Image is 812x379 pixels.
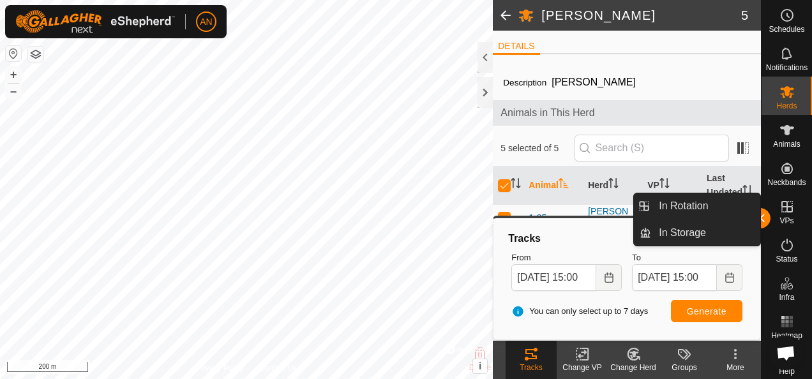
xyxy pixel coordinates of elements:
[776,255,797,263] span: Status
[717,264,742,291] button: Choose Date
[651,193,760,219] a: In Rotation
[651,220,760,246] a: In Storage
[506,231,748,246] div: Tracks
[779,217,793,225] span: VPs
[15,10,175,33] img: Gallagher Logo
[659,198,708,214] span: In Rotation
[559,180,569,190] p-sorticon: Activate to sort
[541,8,741,23] h2: [PERSON_NAME]
[710,362,761,373] div: More
[779,368,795,375] span: Help
[500,142,574,155] span: 5 selected of 5
[776,102,797,110] span: Herds
[608,180,619,190] p-sorticon: Activate to sort
[523,167,583,205] th: Animal
[511,305,648,318] span: You can only select up to 7 days
[773,140,801,148] span: Animals
[671,300,742,322] button: Generate
[779,294,794,301] span: Infra
[741,6,748,25] span: 5
[259,362,297,374] a: Contact Us
[583,167,642,205] th: Herd
[529,211,546,225] span: 1-85
[493,40,539,55] li: DETAILS
[6,46,21,61] button: Reset Map
[659,180,670,190] p-sorticon: Activate to sort
[742,187,753,197] p-sorticon: Activate to sort
[769,336,803,370] div: Open chat
[634,220,760,246] li: In Storage
[632,251,742,264] label: To
[546,71,641,93] span: [PERSON_NAME]
[608,362,659,373] div: Change Herd
[769,26,804,33] span: Schedules
[766,64,808,71] span: Notifications
[659,362,710,373] div: Groups
[6,67,21,82] button: +
[659,225,706,241] span: In Storage
[473,359,487,373] button: i
[767,179,806,186] span: Neckbands
[511,251,622,264] label: From
[557,362,608,373] div: Change VP
[500,105,753,121] span: Animals in This Herd
[702,167,761,205] th: Last Updated
[200,15,212,29] span: AN
[506,362,557,373] div: Tracks
[575,135,729,161] input: Search (S)
[503,78,546,87] label: Description
[588,205,637,232] div: [PERSON_NAME]
[511,180,521,190] p-sorticon: Activate to sort
[479,360,481,371] span: i
[28,47,43,62] button: Map Layers
[687,306,726,316] span: Generate
[596,264,622,291] button: Choose Date
[771,332,802,339] span: Heatmap
[196,362,244,374] a: Privacy Policy
[6,84,21,99] button: –
[634,193,760,219] li: In Rotation
[642,167,702,205] th: VP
